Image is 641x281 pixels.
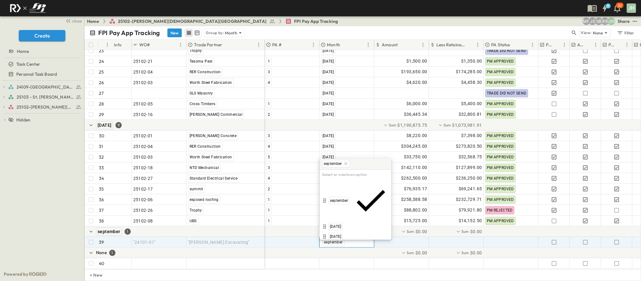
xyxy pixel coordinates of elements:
span: [DATE] [323,134,334,138]
p: Amount [382,42,398,48]
span: PM APPROVED [487,102,514,106]
a: Personal Task Board [1,70,82,79]
p: Less Retainage Amount [436,42,466,48]
span: $88,802.00 [404,207,427,214]
p: None [593,30,603,36]
span: $1,073,981.91 [452,122,482,128]
div: 24109-St. Teresa of Calcutta Parish Halltest [1,82,83,92]
span: PM APPROVED [487,59,514,64]
a: Home [87,18,99,24]
span: Home [17,48,29,54]
span: $262,500.00 [401,175,427,182]
div: 1 [109,250,115,256]
p: Month [327,42,340,48]
span: 3 [268,134,270,138]
button: Menu [104,41,111,49]
div: Personal Task Boardtest [1,69,83,79]
button: test [631,18,638,25]
span: 25102-04 [133,69,153,75]
button: Sort [399,41,406,48]
span: $0.00 [415,228,427,235]
p: 28 [99,101,104,107]
p: Sum [389,122,396,128]
button: Filter [614,28,636,37]
span: Standard Electrical Service [190,176,238,181]
span: PM APPROVED [487,197,514,202]
span: 25103 - St. [PERSON_NAME] Phase 2 [17,94,74,100]
span: [DATE] [330,234,341,239]
span: PM APPROVED [487,134,514,138]
div: Info [113,40,132,50]
button: Sort [100,41,107,48]
span: RER Construction [190,144,221,149]
span: Task Center [16,61,40,67]
div: [DATE] [321,233,390,240]
button: row view [185,29,193,37]
p: Sum [461,229,469,234]
p: Sum [444,122,451,128]
span: NTD Mechanical [190,166,219,170]
div: 25102-Christ The Redeemer Anglican Churchtest [1,102,83,112]
span: Texoma Pest [190,59,213,64]
div: 9 [115,122,122,128]
span: 2 [268,187,270,191]
p: PE Expecting [546,42,554,48]
button: Sort [618,41,625,48]
span: 25102-16 [133,111,153,118]
span: 25102-06 [133,197,153,203]
p: 34 [99,175,104,181]
p: PM Processed [608,42,617,48]
span: $15,725.00 [404,217,427,224]
span: [DATE] [323,112,334,117]
span: 25102-01 [133,133,153,139]
button: Sort [341,41,348,48]
span: Worth Steel Fabrication [190,155,232,159]
div: Share [618,18,630,24]
a: 24109-St. Teresa of Calcutta Parish Hall [8,83,82,91]
span: $0.00 [415,250,427,256]
p: Sum [407,229,414,234]
p: 30 [99,133,104,139]
div: [DATE] [321,223,390,230]
p: + New [90,272,94,278]
p: None [96,249,107,256]
span: $193,650.00 [401,68,427,75]
div: Jose Hurtado (jhurtado@fpibuilders.com) [608,18,615,25]
span: 25102-03 [133,154,153,160]
span: 1 [268,102,270,106]
span: [DATE] [323,49,334,53]
div: Jesse Sullivan (jsullivan@fpibuilders.com) [589,18,596,25]
span: $273,820.50 [456,143,482,150]
span: [DATE] [330,224,341,229]
p: Month [225,30,237,36]
span: 25102-03 [133,79,153,86]
span: $4,458.30 [461,79,482,86]
p: 30 [618,3,622,8]
span: PM APPROVED [487,112,514,117]
button: Menu [592,41,599,49]
div: # [97,40,113,50]
span: exposed roofing [190,197,219,202]
span: 1 [268,208,270,212]
p: 32 [99,154,104,160]
span: 4 [268,144,270,149]
span: 1 [268,59,270,64]
span: [PERSON_NAME] Concrete [190,134,237,138]
span: PM APPROVED [487,187,514,191]
span: PM APPROVED [487,176,514,181]
div: 25103 - St. [PERSON_NAME] Phase 2test [1,92,83,102]
div: Filter [617,29,634,36]
button: Menu [474,41,481,49]
span: $1,500.00 [406,58,427,65]
span: 5 [268,155,270,159]
button: Sort [283,41,290,48]
p: Group by: [206,30,224,36]
button: Sort [467,41,474,48]
span: 25102-05 [133,101,153,107]
p: PA Status [491,42,510,48]
button: Sort [151,41,158,48]
span: [PERSON_NAME] Commercial [190,112,243,117]
span: $69,241.65 [459,185,482,192]
span: $32,568.75 [459,153,482,161]
span: $33,750.00 [404,153,427,161]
